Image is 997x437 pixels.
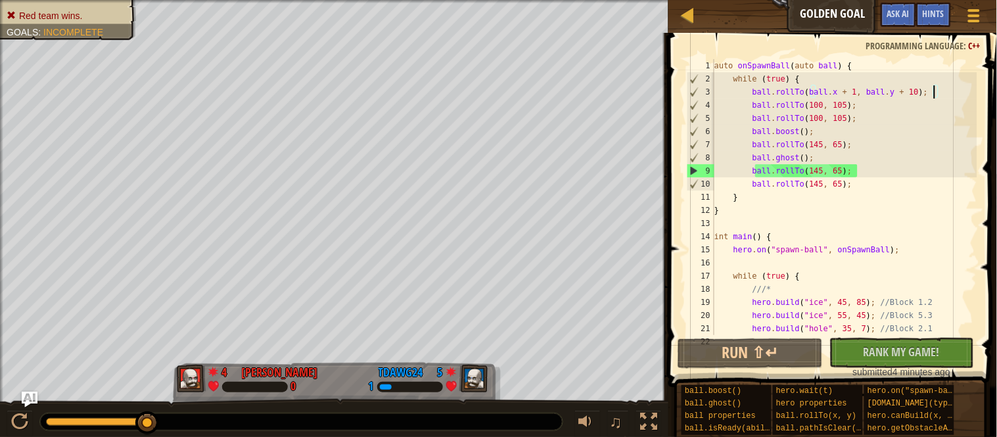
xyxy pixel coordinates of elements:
[853,367,893,377] span: submitted
[776,411,856,421] span: ball.rollTo(x, y)
[687,204,714,217] div: 12
[242,364,318,381] div: [PERSON_NAME]
[685,424,784,433] span: ball.isReady(ability)
[687,335,714,348] div: 22
[7,9,126,22] li: Red team wins.
[607,410,630,437] button: ♫
[836,365,968,379] div: 4 minutes ago
[866,39,964,52] span: Programming language
[574,410,601,437] button: Adjust volume
[687,269,714,283] div: 17
[687,72,714,85] div: 2
[459,365,488,392] img: thang_avatar_frame.png
[868,399,986,408] span: [DOMAIN_NAME](type, x, y)
[868,386,981,396] span: hero.on("spawn-ball", f)
[687,138,714,151] div: 7
[685,399,741,408] span: ball.ghost()
[687,230,714,243] div: 14
[177,365,206,392] img: thang_avatar_frame.png
[38,27,43,37] span: :
[923,7,944,20] span: Hints
[379,364,423,381] div: TDawg24
[369,381,374,393] div: 1
[687,85,714,99] div: 3
[687,296,714,309] div: 19
[19,11,82,21] span: Red team wins.
[964,39,969,52] span: :
[958,3,990,34] button: Show game menu
[829,338,975,368] button: Rank My Game!
[868,424,981,433] span: hero.getObstacleAt(x, y)
[687,256,714,269] div: 16
[687,125,714,138] div: 6
[776,424,880,433] span: ball.pathIsClear(x, y)
[222,364,235,376] div: 4
[687,217,714,230] div: 13
[685,411,756,421] span: ball properties
[687,99,714,112] div: 4
[678,338,823,369] button: Run ⇧↵
[776,386,833,396] span: hero.wait(t)
[430,364,443,376] div: 5
[687,243,714,256] div: 15
[43,27,103,37] span: Incomplete
[22,392,37,407] button: Ask AI
[687,309,714,322] div: 20
[7,27,38,37] span: Goals
[881,3,916,27] button: Ask AI
[7,410,33,437] button: Ctrl + P: Play
[687,151,714,164] div: 8
[687,59,714,72] div: 1
[291,381,296,393] div: 0
[610,412,623,432] span: ♫
[687,191,714,204] div: 11
[687,164,714,177] div: 9
[687,322,714,335] div: 21
[685,386,741,396] span: ball.boost()
[687,283,714,296] div: 18
[969,39,981,52] span: C++
[687,177,714,191] div: 10
[636,410,662,437] button: Toggle fullscreen
[887,7,910,20] span: Ask AI
[868,411,958,421] span: hero.canBuild(x, y)
[776,399,847,408] span: hero properties
[687,112,714,125] div: 5
[864,344,940,360] span: Rank My Game!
